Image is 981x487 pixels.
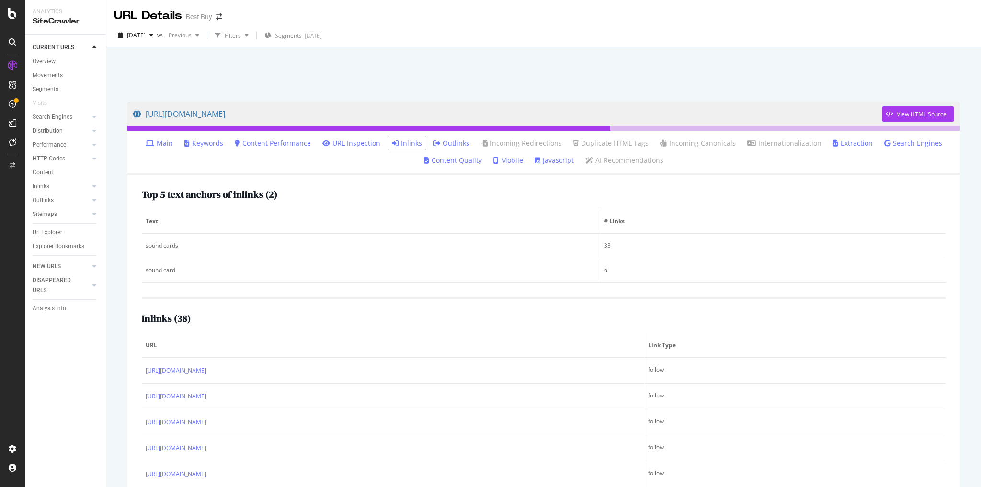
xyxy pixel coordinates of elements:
div: Overview [33,57,56,67]
div: Url Explorer [33,227,62,238]
button: Filters [211,28,252,43]
div: CURRENT URLS [33,43,74,53]
a: Segments [33,84,99,94]
div: 33 [604,241,942,250]
span: # Links [604,217,939,226]
td: follow [644,461,946,487]
a: [URL][DOMAIN_NAME] [146,418,206,427]
a: Incoming Redirections [481,138,562,148]
span: vs [157,31,165,39]
a: Mobile [493,156,523,165]
div: Performance [33,140,66,150]
a: Explorer Bookmarks [33,241,99,251]
a: Search Engines [884,138,942,148]
a: AI Recommendations [585,156,663,165]
a: [URL][DOMAIN_NAME] [146,443,206,453]
a: Outlinks [433,138,469,148]
span: Link Type [648,341,939,350]
a: Search Engines [33,112,90,122]
a: Movements [33,70,99,80]
div: Outlinks [33,195,54,205]
div: sound cards [146,241,596,250]
a: Content [33,168,99,178]
h2: Inlinks ( 38 ) [142,313,191,324]
a: CURRENT URLS [33,43,90,53]
td: follow [644,384,946,409]
a: Javascript [535,156,574,165]
a: Inlinks [392,138,422,148]
div: Segments [33,84,58,94]
button: Previous [165,28,203,43]
td: follow [644,409,946,435]
a: [URL][DOMAIN_NAME] [146,469,206,479]
a: Sitemaps [33,209,90,219]
a: Main [146,138,173,148]
div: Analytics [33,8,98,16]
span: Previous [165,31,192,39]
iframe: Intercom live chat [948,454,971,477]
a: Distribution [33,126,90,136]
a: Duplicate HTML Tags [573,138,649,148]
div: Visits [33,98,47,108]
a: Overview [33,57,99,67]
a: [URL][DOMAIN_NAME] [133,102,882,126]
a: Keywords [184,138,223,148]
div: Filters [225,32,241,40]
button: View HTML Source [882,106,954,122]
div: Sitemaps [33,209,57,219]
h2: Top 5 text anchors of inlinks ( 2 ) [142,189,277,200]
a: Inlinks [33,181,90,192]
a: [URL][DOMAIN_NAME] [146,392,206,401]
button: Segments[DATE] [261,28,326,43]
div: Movements [33,70,63,80]
a: Content Performance [235,138,311,148]
span: Segments [275,32,302,40]
a: DISAPPEARED URLS [33,275,90,295]
div: 6 [604,266,942,274]
a: HTTP Codes [33,154,90,164]
a: Visits [33,98,57,108]
span: URL [146,341,638,350]
div: SiteCrawler [33,16,98,27]
a: Performance [33,140,90,150]
td: follow [644,358,946,384]
div: Analysis Info [33,304,66,314]
div: Inlinks [33,181,49,192]
div: [DATE] [305,32,322,40]
a: Extraction [833,138,873,148]
div: HTTP Codes [33,154,65,164]
button: [DATE] [114,28,157,43]
a: Incoming Canonicals [660,138,736,148]
a: Url Explorer [33,227,99,238]
div: sound card [146,266,596,274]
div: Distribution [33,126,63,136]
div: DISAPPEARED URLS [33,275,81,295]
td: follow [644,435,946,461]
a: Analysis Info [33,304,99,314]
a: NEW URLS [33,261,90,272]
div: Explorer Bookmarks [33,241,84,251]
div: View HTML Source [897,110,947,118]
a: [URL][DOMAIN_NAME] [146,366,206,375]
span: Text [146,217,593,226]
div: Content [33,168,53,178]
div: Best Buy [186,12,212,22]
a: Content Quality [424,156,482,165]
div: NEW URLS [33,261,61,272]
a: Internationalization [747,138,821,148]
div: arrow-right-arrow-left [216,13,222,20]
a: URL Inspection [322,138,380,148]
div: Search Engines [33,112,72,122]
div: URL Details [114,8,182,24]
a: Outlinks [33,195,90,205]
span: 2025 Aug. 12th [127,31,146,39]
